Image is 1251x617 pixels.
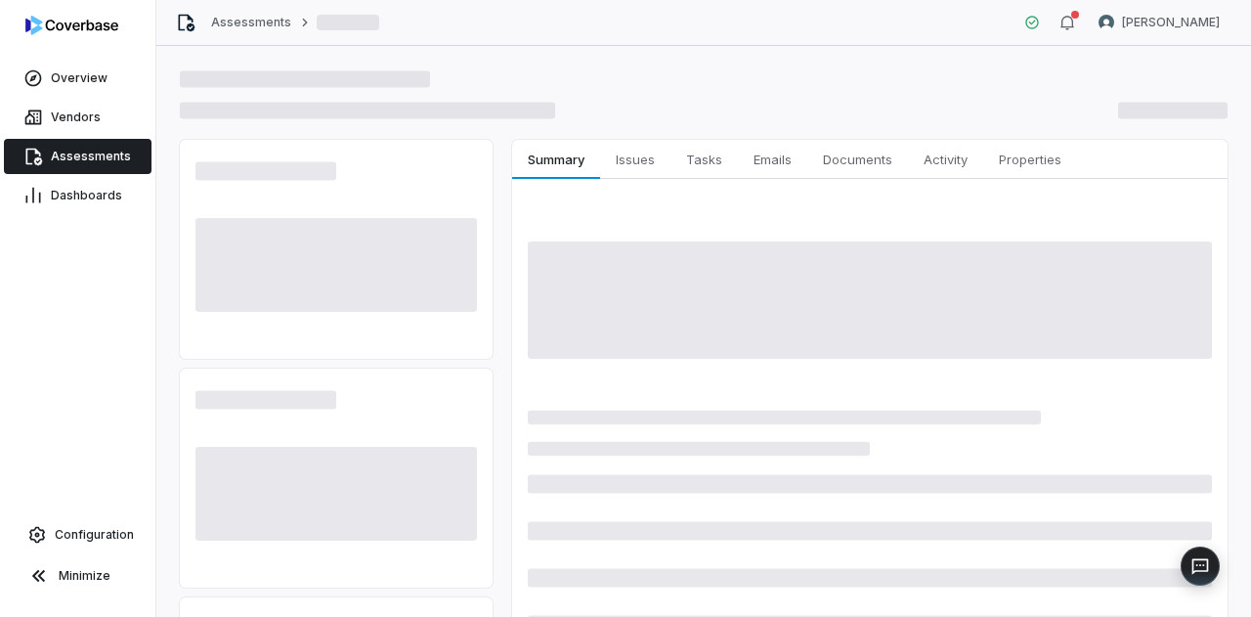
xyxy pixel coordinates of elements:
a: Overview [4,61,151,96]
img: Brittany Durbin avatar [1099,15,1114,30]
a: Assessments [211,15,291,30]
span: Configuration [55,527,134,543]
span: Summary [520,147,591,172]
a: Dashboards [4,178,151,213]
span: Activity [916,147,975,172]
span: Assessments [51,149,131,164]
img: logo-D7KZi-bG.svg [25,16,118,35]
a: Configuration [8,517,148,552]
span: Minimize [59,568,110,584]
span: Vendors [51,110,101,125]
span: Issues [608,147,663,172]
span: Properties [991,147,1069,172]
a: Assessments [4,139,151,174]
span: Tasks [678,147,730,172]
span: [PERSON_NAME] [1122,15,1220,30]
button: Brittany Durbin avatar[PERSON_NAME] [1087,8,1231,37]
span: Dashboards [51,188,122,203]
a: Vendors [4,100,151,135]
span: Overview [51,70,108,86]
span: Emails [746,147,799,172]
span: Documents [815,147,900,172]
button: Minimize [8,556,148,595]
